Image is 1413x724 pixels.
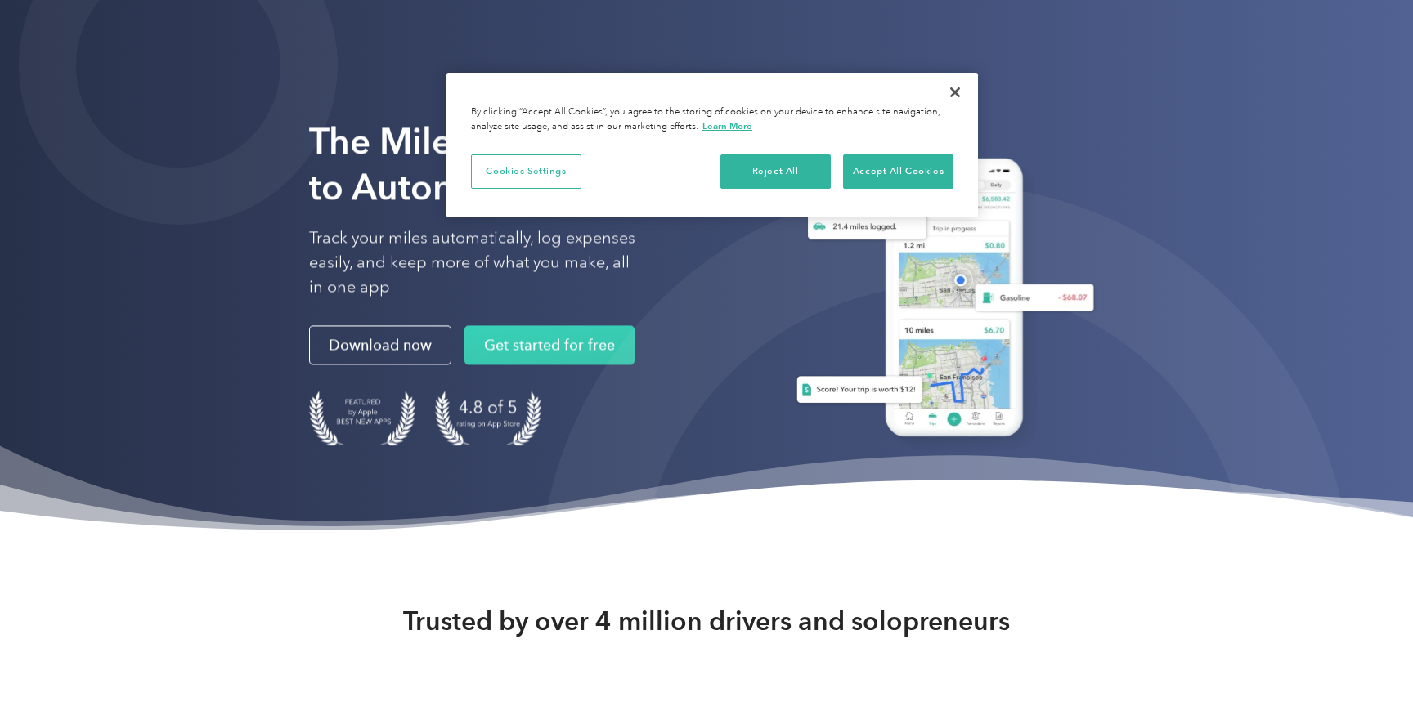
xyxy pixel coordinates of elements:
[843,154,953,189] button: Accept All Cookies
[446,73,978,217] div: Cookie banner
[702,120,752,132] a: More information about your privacy, opens in a new tab
[309,391,415,446] img: Badge for Featured by Apple Best New Apps
[309,226,636,300] p: Track your miles automatically, log expenses easily, and keep more of what you make, all in one app
[309,119,742,208] strong: The Mileage Tracking App to Automate Your Logs
[309,326,451,365] a: Download now
[403,605,1010,637] strong: Trusted by over 4 million drivers and solopreneurs
[720,154,831,189] button: Reject All
[937,74,973,110] button: Close
[446,73,978,217] div: Privacy
[435,391,541,446] img: 4.9 out of 5 stars on the app store
[464,326,635,365] a: Get started for free
[471,154,581,189] button: Cookies Settings
[471,105,953,134] div: By clicking “Accept All Cookies”, you agree to the storing of cookies on your device to enhance s...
